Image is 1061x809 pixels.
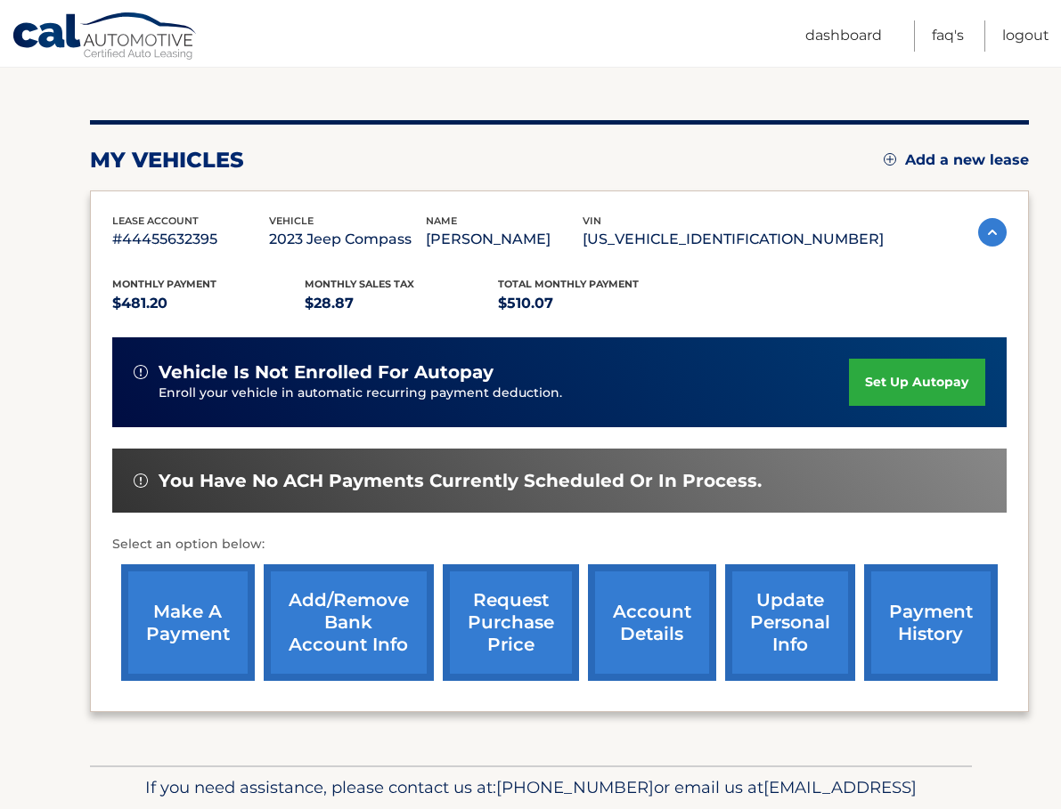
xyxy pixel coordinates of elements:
[305,278,414,290] span: Monthly sales Tax
[864,564,998,681] a: payment history
[112,278,216,290] span: Monthly Payment
[159,384,850,403] p: Enroll your vehicle in automatic recurring payment deduction.
[849,359,984,406] a: set up autopay
[932,20,964,52] a: FAQ's
[884,153,896,166] img: add.svg
[112,291,306,316] p: $481.20
[498,291,691,316] p: $510.07
[159,470,762,492] span: You have no ACH payments currently scheduled or in process.
[805,20,882,52] a: Dashboard
[583,214,601,227] span: vin
[426,214,457,227] span: name
[978,218,1007,247] img: accordion-active.svg
[269,214,314,227] span: vehicle
[121,564,255,681] a: make a payment
[884,151,1029,169] a: Add a new lease
[159,361,494,384] span: vehicle is not enrolled for autopay
[134,473,148,488] img: alert-white.svg
[269,227,426,252] p: 2023 Jeep Compass
[112,214,199,227] span: lease account
[725,564,855,681] a: update personal info
[588,564,716,681] a: account details
[426,227,583,252] p: [PERSON_NAME]
[134,365,148,379] img: alert-white.svg
[12,12,199,63] a: Cal Automotive
[305,291,498,316] p: $28.87
[496,777,654,797] span: [PHONE_NUMBER]
[498,278,639,290] span: Total Monthly Payment
[443,564,579,681] a: request purchase price
[112,534,1007,555] p: Select an option below:
[583,227,884,252] p: [US_VEHICLE_IDENTIFICATION_NUMBER]
[1002,20,1049,52] a: Logout
[112,227,269,252] p: #44455632395
[90,147,244,174] h2: my vehicles
[264,564,434,681] a: Add/Remove bank account info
